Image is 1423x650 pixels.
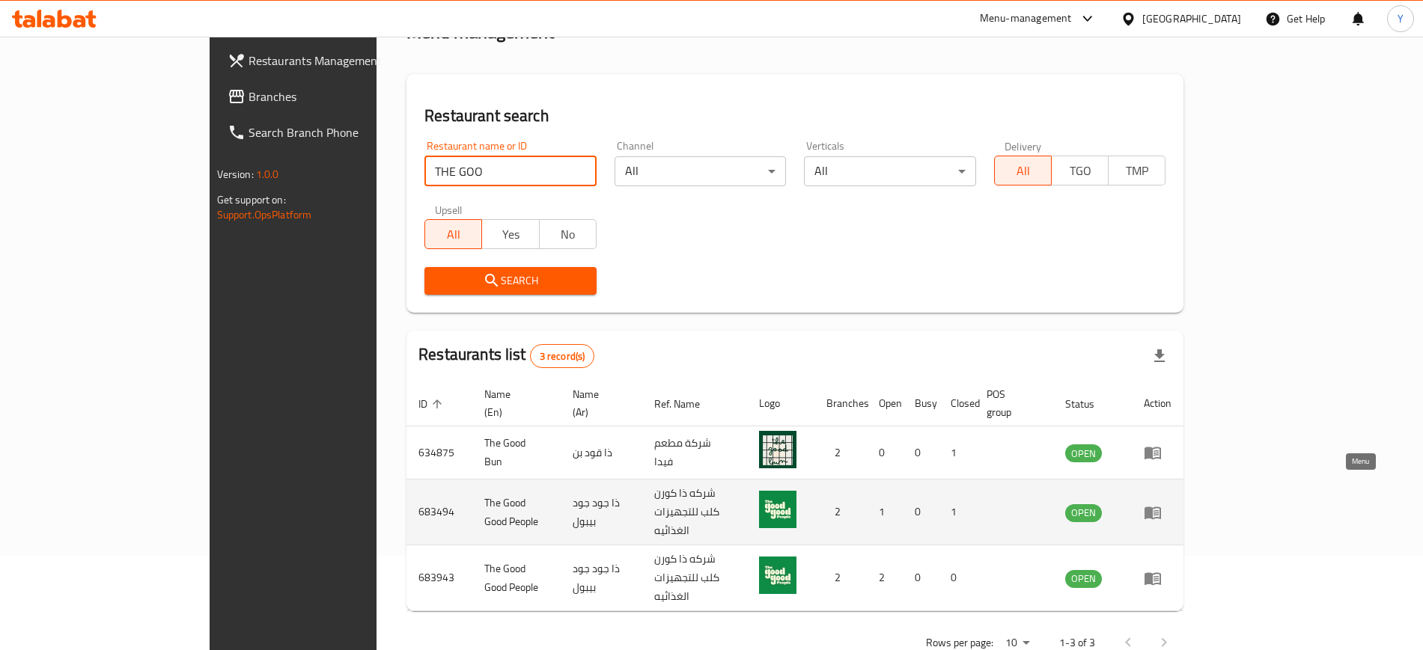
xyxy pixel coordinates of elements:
th: Action [1132,381,1183,426]
td: The Good Bun [472,426,561,479]
td: 0 [903,545,939,611]
td: 0 [867,426,903,479]
div: Menu [1144,569,1171,587]
td: 0 [903,479,939,545]
td: 2 [814,426,867,479]
button: All [994,156,1052,186]
span: Y [1398,10,1404,27]
td: 2 [814,545,867,611]
button: TGO [1051,156,1109,186]
button: All [424,219,482,249]
td: ذا قود بن [561,426,643,479]
th: Busy [903,381,939,426]
th: Open [867,381,903,426]
span: Restaurants Management [249,52,435,70]
th: Logo [747,381,814,426]
div: Export file [1142,338,1177,374]
div: Menu [1144,444,1171,462]
span: POS group [987,385,1036,421]
a: Search Branch Phone [216,114,447,150]
div: All [615,156,787,186]
td: 1 [939,426,975,479]
h2: Restaurants list [418,343,594,368]
table: enhanced table [406,381,1183,611]
span: All [1001,160,1046,182]
span: Ref. Name [654,395,719,413]
span: All [431,224,476,245]
div: All [804,156,976,186]
span: Get support on: [217,190,286,209]
td: 1 [939,479,975,545]
label: Upsell [435,204,463,215]
td: شركه ذا كورن كلب للتجهيزات الغذائيه [642,545,747,611]
span: TMP [1115,160,1160,182]
td: 0 [903,426,939,479]
span: Branches [249,88,435,105]
h2: Menu management [406,20,554,44]
span: 3 record(s) [531,349,594,364]
a: Support.OpsPlatform [217,205,312,224]
span: Search Branch Phone [249,123,435,141]
div: Total records count [530,344,595,368]
td: The Good Good People [472,479,561,545]
span: Yes [488,224,533,245]
button: Yes [481,219,539,249]
td: The Good Good People [472,545,561,611]
span: ID [418,395,447,413]
span: OPEN [1065,570,1102,587]
button: Search [424,267,597,295]
img: The Good Good People [759,557,796,594]
td: ذا جود جود بيبول [561,479,643,545]
a: Restaurants Management [216,43,447,79]
td: شركة مطعم فيدا [642,426,747,479]
td: 1 [867,479,903,545]
span: Name (En) [484,385,543,421]
h2: Restaurant search [424,105,1165,127]
button: TMP [1108,156,1165,186]
span: Version: [217,165,254,184]
span: 1.0.0 [256,165,279,184]
a: Branches [216,79,447,114]
img: The Good Bun [759,431,796,468]
td: شركه ذا كورن كلب للتجهيزات الغذائيه [642,479,747,545]
th: Branches [814,381,867,426]
input: Search for restaurant name or ID.. [424,156,597,186]
span: Status [1065,395,1114,413]
button: No [539,219,597,249]
td: 2 [814,479,867,545]
span: OPEN [1065,504,1102,521]
td: 0 [939,545,975,611]
td: ذا جود جود بيبول [561,545,643,611]
th: Closed [939,381,975,426]
label: Delivery [1005,141,1042,151]
div: [GEOGRAPHIC_DATA] [1142,10,1241,27]
span: TGO [1058,160,1103,182]
td: 2 [867,545,903,611]
span: No [546,224,591,245]
span: OPEN [1065,445,1102,462]
span: Name (Ar) [573,385,625,421]
div: Menu-management [980,10,1072,28]
span: Search [436,272,585,290]
img: The Good Good People [759,491,796,528]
